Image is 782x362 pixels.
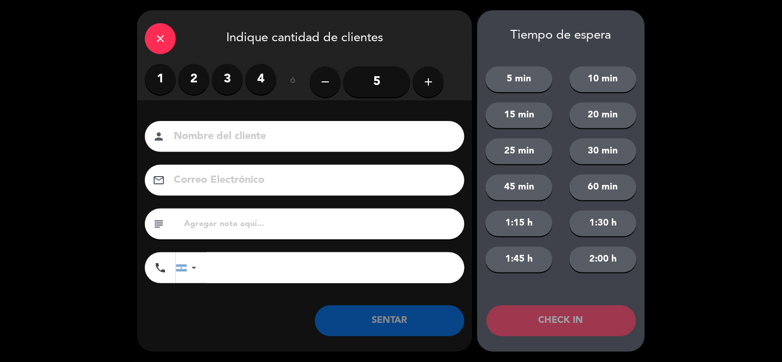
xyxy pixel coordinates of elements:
[153,218,165,230] i: subject
[153,174,165,186] i: email
[176,253,200,283] div: Argentina: +54
[173,171,451,189] input: Correo Electrónico
[145,64,176,95] label: 1
[570,66,637,92] button: 10 min
[178,64,209,95] label: 2
[212,64,243,95] label: 3
[154,32,167,45] i: close
[486,66,553,92] button: 5 min
[486,247,553,272] button: 1:45 h
[310,66,341,97] button: remove
[486,102,553,128] button: 15 min
[319,76,331,88] i: remove
[570,211,637,236] button: 1:30 h
[570,102,637,128] button: 20 min
[477,28,645,43] div: Tiempo de espera
[173,128,451,146] input: Nombre del cliente
[570,175,637,200] button: 60 min
[487,305,636,336] button: CHECK IN
[276,64,310,100] div: ó
[183,217,457,231] input: Agregar nota aquí...
[153,130,165,143] i: person
[315,305,464,336] button: SENTAR
[154,262,167,274] i: phone
[245,64,276,95] label: 4
[486,211,553,236] button: 1:15 h
[486,139,553,164] button: 25 min
[570,247,637,272] button: 2:00 h
[570,139,637,164] button: 30 min
[486,175,553,200] button: 45 min
[422,76,435,88] i: add
[137,10,472,64] div: Indique cantidad de clientes
[413,66,444,97] button: add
